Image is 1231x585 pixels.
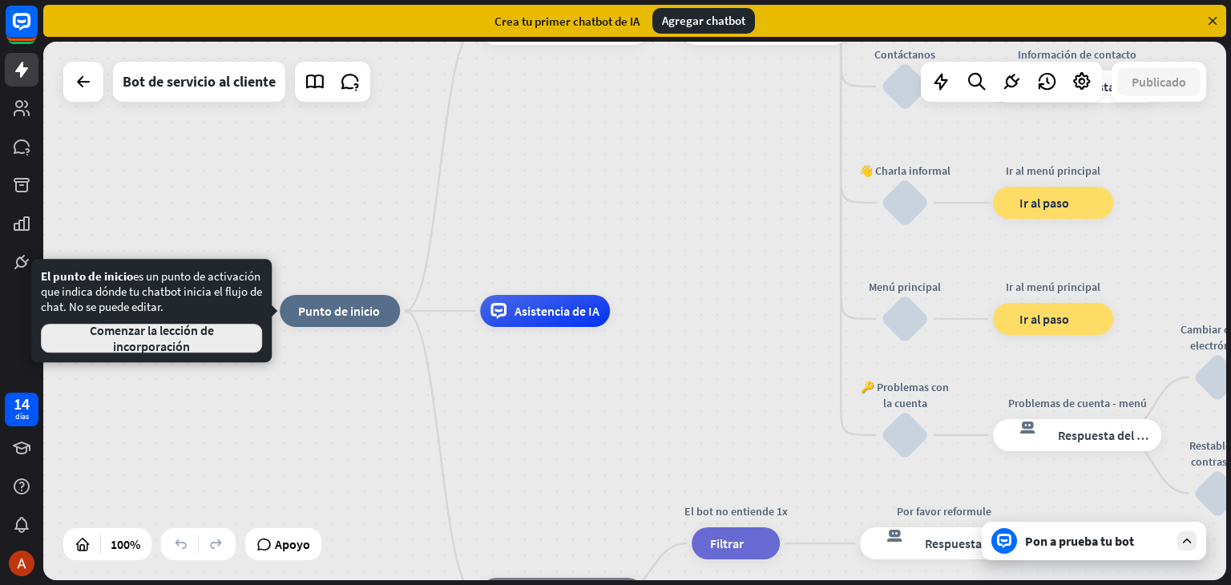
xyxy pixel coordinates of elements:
font: respuesta del bot de bloqueo [1003,419,1043,435]
font: Contáctanos [874,47,935,62]
div: Bot de servicio al cliente [123,62,276,102]
font: Información de contacto [1018,47,1136,62]
font: Respuesta del bot [925,535,1023,551]
font: días [15,411,29,422]
font: Ir al paso [1019,311,1069,327]
font: Respuesta del bot [1058,79,1156,95]
font: El punto de inicio [41,268,133,284]
font: respuesta del bot de bloqueo [870,527,910,543]
font: Apoyo [275,536,310,552]
font: 14 [14,393,30,414]
font: Bot de servicio al cliente [123,72,276,91]
font: es un punto de activación que indica dónde tu chatbot inicia el flujo de chat. No se puede editar. [41,268,262,314]
font: Problemas de cuenta - menú [1008,396,1147,410]
font: bloque_ir a [1003,195,1011,211]
font: Crea tu primer chatbot de IA [494,14,640,29]
font: Comenzar la lección de incorporación [90,322,214,354]
font: Menú principal [869,280,941,294]
font: 100% [111,536,140,552]
a: 14 días [5,393,38,426]
font: Filtrar [710,535,744,551]
font: Agregar chatbot [662,13,745,28]
button: Abrir el widget de chat LiveChat [13,6,61,54]
font: Ir al menú principal [1006,280,1100,294]
font: 👋 Charla informal [859,163,950,178]
font: Pon a prueba tu bot [1025,533,1134,549]
font: Punto de inicio [298,303,380,319]
button: Publicado [1117,67,1201,96]
font: El bot no entiende 1x [684,504,788,518]
font: 🔑 Problemas con la cuenta [861,380,949,410]
font: Asistencia de IA [515,303,599,319]
font: Ir al paso [1019,195,1069,211]
font: Por favor reformule [897,504,991,518]
font: Ir al menú principal [1006,163,1100,178]
font: bloque_ir a [1003,311,1011,327]
button: Comenzar la lección de incorporación [41,324,262,353]
font: Respuesta del bot [1058,427,1156,443]
font: Publicado [1132,74,1186,90]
